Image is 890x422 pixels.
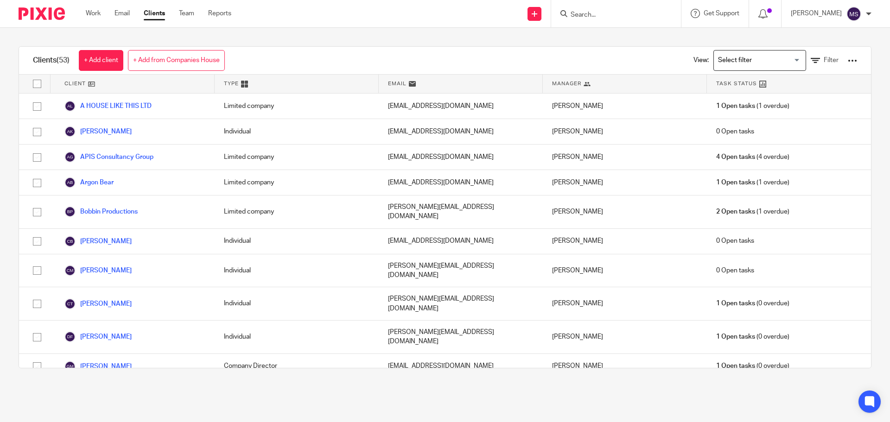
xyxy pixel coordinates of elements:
span: (1 overdue) [716,178,789,187]
img: svg%3E [64,206,76,217]
div: [PERSON_NAME] [543,119,707,144]
span: (1 overdue) [716,101,789,111]
span: (0 overdue) [716,361,789,371]
img: svg%3E [64,265,76,276]
img: Pixie [19,7,65,20]
div: Individual [215,321,379,353]
span: 0 Open tasks [716,266,754,275]
span: (0 overdue) [716,332,789,341]
a: Clients [144,9,165,18]
span: 0 Open tasks [716,236,754,246]
img: svg%3E [64,101,76,112]
input: Search [570,11,653,19]
img: svg%3E [64,331,76,342]
span: 0 Open tasks [716,127,754,136]
div: [PERSON_NAME] [543,145,707,170]
span: Task Status [716,80,757,88]
div: [PERSON_NAME][EMAIL_ADDRESS][DOMAIN_NAME] [379,254,543,287]
div: Limited company [215,170,379,195]
div: Individual [215,254,379,287]
div: [PERSON_NAME] [543,287,707,320]
div: [PERSON_NAME][EMAIL_ADDRESS][DOMAIN_NAME] [379,287,543,320]
span: Get Support [704,10,739,17]
a: APIS Consultancy Group [64,151,153,163]
span: 1 Open tasks [716,361,755,371]
h1: Clients [33,56,70,65]
a: A HOUSE LIKE THIS LTD [64,101,152,112]
div: [EMAIL_ADDRESS][DOMAIN_NAME] [379,170,543,195]
img: svg%3E [64,177,76,188]
a: Team [179,9,194,18]
a: + Add client [79,50,123,71]
div: Limited company [215,195,379,228]
img: svg%3E [64,361,76,372]
input: Search for option [715,52,801,69]
img: svg%3E [64,151,76,163]
span: Manager [552,80,581,88]
div: [PERSON_NAME][EMAIL_ADDRESS][DOMAIN_NAME] [379,195,543,228]
div: [EMAIL_ADDRESS][DOMAIN_NAME] [379,229,543,254]
span: 1 Open tasks [716,299,755,308]
span: Email [388,80,407,88]
a: Reports [208,9,231,18]
span: (1 overdue) [716,207,789,216]
img: svg%3E [64,236,76,247]
div: Limited company [215,145,379,170]
a: [PERSON_NAME] [64,265,132,276]
span: 1 Open tasks [716,178,755,187]
div: Company Director [215,354,379,379]
span: Type [224,80,239,88]
a: + Add from Companies House [128,50,225,71]
a: [PERSON_NAME] [64,126,132,137]
a: [PERSON_NAME] [64,331,132,342]
img: svg%3E [846,6,861,21]
img: svg%3E [64,298,76,309]
div: [PERSON_NAME] [543,170,707,195]
div: View: [680,47,857,74]
p: [PERSON_NAME] [791,9,842,18]
div: Search for option [713,50,806,71]
span: 1 Open tasks [716,332,755,341]
a: Email [114,9,130,18]
a: [PERSON_NAME] [64,298,132,309]
div: [PERSON_NAME] [543,94,707,119]
div: Individual [215,119,379,144]
div: Limited company [215,94,379,119]
div: [EMAIL_ADDRESS][DOMAIN_NAME] [379,354,543,379]
div: [EMAIL_ADDRESS][DOMAIN_NAME] [379,119,543,144]
span: Filter [824,57,839,63]
div: [PERSON_NAME] [543,354,707,379]
span: Client [64,80,86,88]
a: Bobbin Productions [64,206,138,217]
span: 4 Open tasks [716,152,755,162]
div: [PERSON_NAME][EMAIL_ADDRESS][DOMAIN_NAME] [379,321,543,353]
div: Individual [215,229,379,254]
a: Argon Bear [64,177,114,188]
div: [PERSON_NAME] [543,254,707,287]
div: [EMAIL_ADDRESS][DOMAIN_NAME] [379,145,543,170]
span: 2 Open tasks [716,207,755,216]
span: 1 Open tasks [716,101,755,111]
div: [PERSON_NAME] [543,195,707,228]
div: [EMAIL_ADDRESS][DOMAIN_NAME] [379,94,543,119]
input: Select all [28,75,46,93]
span: (4 overdue) [716,152,789,162]
a: [PERSON_NAME] [64,236,132,247]
img: svg%3E [64,126,76,137]
span: (0 overdue) [716,299,789,308]
div: Individual [215,287,379,320]
a: [PERSON_NAME] [64,361,132,372]
a: Work [86,9,101,18]
div: [PERSON_NAME] [543,229,707,254]
div: [PERSON_NAME] [543,321,707,353]
span: (53) [57,57,70,64]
